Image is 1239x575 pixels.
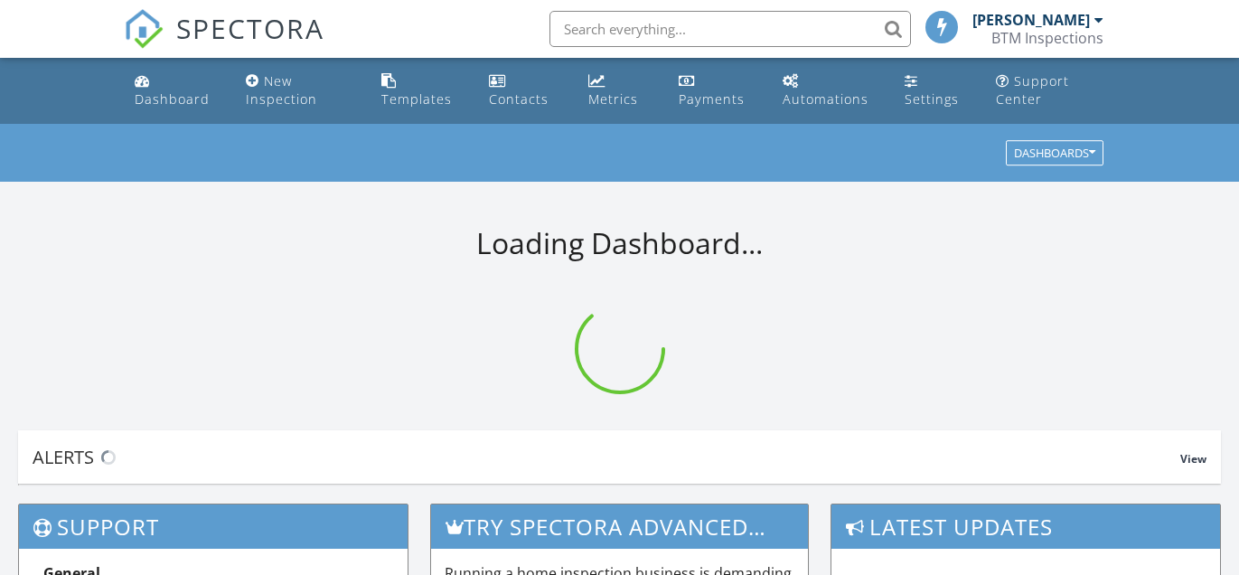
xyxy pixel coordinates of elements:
a: Metrics [581,65,657,117]
button: Dashboards [1006,141,1103,166]
a: New Inspection [239,65,360,117]
h3: Latest Updates [831,504,1220,549]
span: SPECTORA [176,9,324,47]
div: Payments [679,90,745,108]
a: Settings [897,65,974,117]
div: Dashboard [135,90,210,108]
div: BTM Inspections [991,29,1103,47]
a: Dashboard [127,65,224,117]
div: Contacts [489,90,549,108]
div: Support Center [996,72,1069,108]
div: Alerts [33,445,1180,469]
div: [PERSON_NAME] [972,11,1090,29]
div: Dashboards [1014,147,1095,160]
div: Automations [783,90,868,108]
input: Search everything... [549,11,911,47]
a: SPECTORA [124,24,324,62]
a: Automations (Basic) [775,65,883,117]
a: Contacts [482,65,567,117]
div: Templates [381,90,452,108]
div: Metrics [588,90,638,108]
span: View [1180,451,1206,467]
h3: Try spectora advanced [DATE] [431,504,809,549]
div: New Inspection [246,72,317,108]
img: The Best Home Inspection Software - Spectora [124,9,164,49]
a: Payments [671,65,761,117]
div: Settings [905,90,959,108]
h3: Support [19,504,408,549]
a: Support Center [989,65,1112,117]
a: Templates [374,65,467,117]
